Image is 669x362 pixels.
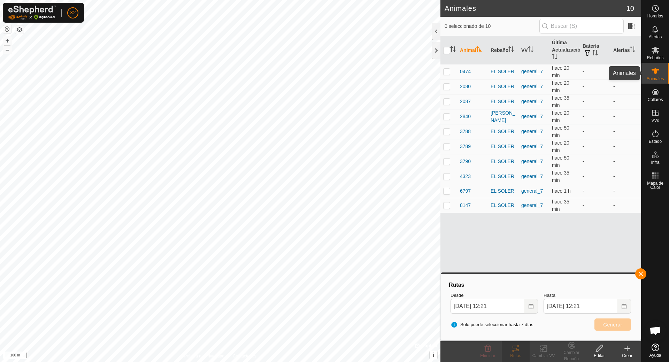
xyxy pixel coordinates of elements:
[491,109,516,124] div: [PERSON_NAME]
[580,124,610,139] td: -
[460,187,471,195] span: 6797
[530,353,557,359] div: Cambiar VV
[491,68,516,75] div: EL SOLER
[502,353,530,359] div: Rutas
[491,187,516,195] div: EL SOLER
[460,202,471,209] span: 8147
[521,69,543,74] a: general_7
[603,322,622,328] span: Generar
[445,4,626,13] h2: Animales
[610,79,641,94] td: -
[521,144,543,149] a: general_7
[508,47,514,53] p-sorticon: Activar para ordenar
[580,79,610,94] td: -
[580,184,610,198] td: -
[491,83,516,90] div: EL SOLER
[528,47,533,53] p-sorticon: Activar para ordenar
[451,321,533,328] span: Solo puede seleccionar hasta 7 días
[552,80,569,93] span: 17 sept 2025, 12:02
[552,125,569,138] span: 17 sept 2025, 11:32
[651,118,659,123] span: VVs
[539,19,624,33] input: Buscar (S)
[557,349,585,362] div: Cambiar Rebaño
[649,35,662,39] span: Alertas
[643,181,667,190] span: Mapa de Calor
[521,202,543,208] a: general_7
[549,36,580,64] th: Última Actualización
[610,94,641,109] td: -
[521,129,543,134] a: general_7
[460,128,471,135] span: 3788
[617,299,631,314] button: Choose Date
[544,292,631,299] label: Hasta
[580,64,610,79] td: -
[594,318,631,331] button: Generar
[552,170,569,183] span: 17 sept 2025, 11:47
[491,143,516,150] div: EL SOLER
[521,159,543,164] a: general_7
[448,281,634,289] div: Rutas
[610,124,641,139] td: -
[491,98,516,105] div: EL SOLER
[552,65,569,78] span: 17 sept 2025, 12:02
[450,47,456,53] p-sorticon: Activar para ordenar
[552,155,569,168] span: 17 sept 2025, 11:32
[480,353,495,358] span: Eliminar
[630,47,635,53] p-sorticon: Activar para ordenar
[524,299,538,314] button: Choose Date
[491,128,516,135] div: EL SOLER
[613,353,641,359] div: Crear
[3,25,11,33] button: Restablecer Mapa
[647,98,663,102] span: Collares
[184,353,224,359] a: Política de Privacidad
[610,154,641,169] td: -
[580,109,610,124] td: -
[491,173,516,180] div: EL SOLER
[491,202,516,209] div: EL SOLER
[15,25,24,34] button: Capas del Mapa
[651,160,659,164] span: Infra
[70,9,76,16] span: X2
[233,353,256,359] a: Contáctenos
[433,352,434,358] span: i
[521,188,543,194] a: general_7
[649,139,662,144] span: Estado
[552,140,569,153] span: 17 sept 2025, 12:02
[580,139,610,154] td: -
[3,46,11,54] button: –
[610,36,641,64] th: Alertas
[3,37,11,45] button: +
[552,110,569,123] span: 17 sept 2025, 12:02
[521,174,543,179] a: general_7
[8,6,56,20] img: Logo Gallagher
[552,95,569,108] span: 17 sept 2025, 11:47
[552,188,571,194] span: 17 sept 2025, 11:02
[580,198,610,213] td: -
[488,36,518,64] th: Rebaño
[626,3,634,14] span: 10
[580,36,610,64] th: Batería
[552,199,569,212] span: 17 sept 2025, 11:47
[460,173,471,180] span: 4323
[430,351,437,359] button: i
[610,169,641,184] td: -
[580,169,610,184] td: -
[476,47,482,53] p-sorticon: Activar para ordenar
[521,99,543,104] a: general_7
[647,56,663,60] span: Rebaños
[649,353,661,357] span: Ayuda
[610,198,641,213] td: -
[552,55,557,60] p-sorticon: Activar para ordenar
[647,77,664,81] span: Animales
[521,84,543,89] a: general_7
[457,36,488,64] th: Animal
[460,68,471,75] span: 0474
[460,98,471,105] span: 2087
[580,154,610,169] td: -
[491,158,516,165] div: EL SOLER
[610,139,641,154] td: -
[445,23,539,30] span: 0 seleccionado de 10
[647,14,663,18] span: Horarios
[585,353,613,359] div: Editar
[460,113,471,120] span: 2840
